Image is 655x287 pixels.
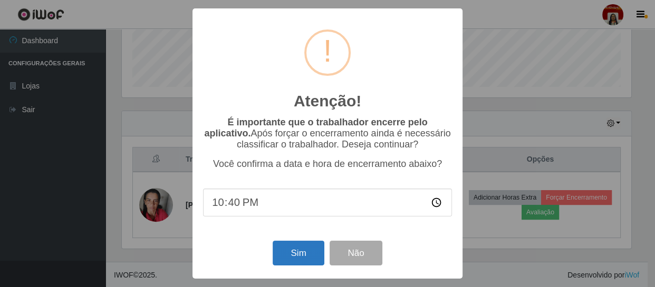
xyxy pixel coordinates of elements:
h2: Atenção! [294,92,361,111]
p: Você confirma a data e hora de encerramento abaixo? [203,159,452,170]
button: Não [330,241,382,265]
p: Após forçar o encerramento ainda é necessário classificar o trabalhador. Deseja continuar? [203,117,452,150]
b: É importante que o trabalhador encerre pelo aplicativo. [204,117,427,138]
button: Sim [273,241,324,265]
